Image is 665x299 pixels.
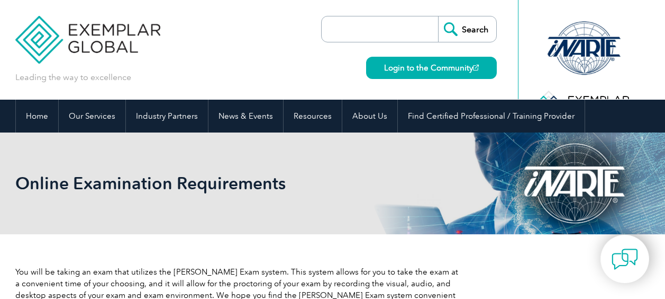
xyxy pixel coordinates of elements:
p: Leading the way to excellence [15,72,131,83]
img: open_square.png [473,65,479,71]
a: Industry Partners [126,100,208,133]
a: News & Events [208,100,283,133]
img: contact-chat.png [612,246,638,272]
a: Resources [284,100,342,133]
a: Our Services [59,100,125,133]
h2: Online Examination Requirements [15,175,460,192]
a: Home [16,100,58,133]
a: Find Certified Professional / Training Provider [398,100,585,133]
a: About Us [342,100,397,133]
a: Login to the Community [366,57,497,79]
input: Search [438,16,496,42]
